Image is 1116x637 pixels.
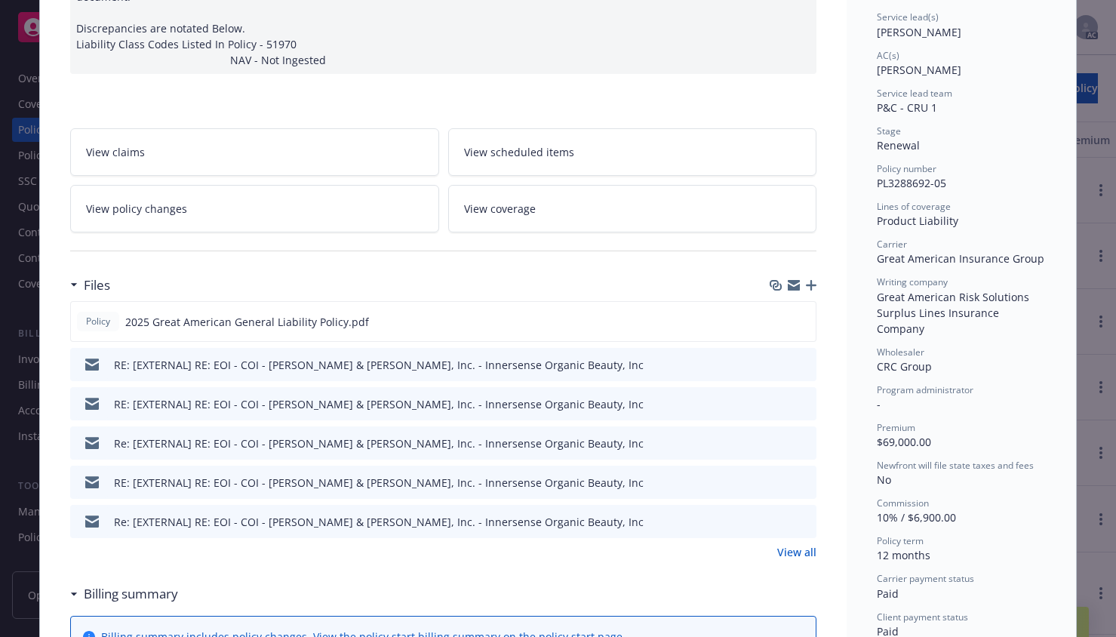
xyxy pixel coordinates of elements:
[877,383,973,396] span: Program administrator
[877,275,948,288] span: Writing company
[772,314,784,330] button: download file
[125,314,369,330] span: 2025 Great American General Liability Policy.pdf
[797,514,810,530] button: preview file
[70,185,439,232] a: View policy changes
[877,63,961,77] span: [PERSON_NAME]
[877,611,968,623] span: Client payment status
[70,584,178,604] div: Billing summary
[877,586,899,601] span: Paid
[877,346,924,359] span: Wholesaler
[84,275,110,295] h3: Files
[877,510,956,525] span: 10% / $6,900.00
[448,128,817,176] a: View scheduled items
[773,357,785,373] button: download file
[86,144,145,160] span: View claims
[464,144,574,160] span: View scheduled items
[83,315,113,328] span: Policy
[877,497,929,509] span: Commission
[797,435,810,451] button: preview file
[773,475,785,491] button: download file
[877,251,1044,266] span: Great American Insurance Group
[448,185,817,232] a: View coverage
[877,11,939,23] span: Service lead(s)
[114,435,644,451] div: Re: [EXTERNAL] RE: EOI - COI - [PERSON_NAME] & [PERSON_NAME], Inc. - Innersense Organic Beauty, Inc
[114,475,644,491] div: RE: [EXTERNAL] RE: EOI - COI - [PERSON_NAME] & [PERSON_NAME], Inc. - Innersense Organic Beauty, Inc
[70,275,110,295] div: Files
[877,138,920,152] span: Renewal
[877,25,961,39] span: [PERSON_NAME]
[773,435,785,451] button: download file
[877,49,899,62] span: AC(s)
[877,213,1046,229] div: Product Liability
[797,396,810,412] button: preview file
[877,125,901,137] span: Stage
[773,396,785,412] button: download file
[877,534,924,547] span: Policy term
[84,584,178,604] h3: Billing summary
[877,459,1034,472] span: Newfront will file state taxes and fees
[877,572,974,585] span: Carrier payment status
[877,238,907,251] span: Carrier
[877,548,930,562] span: 12 months
[70,128,439,176] a: View claims
[877,359,932,374] span: CRC Group
[464,201,536,217] span: View coverage
[877,290,1032,336] span: Great American Risk Solutions Surplus Lines Insurance Company
[877,87,952,100] span: Service lead team
[114,357,644,373] div: RE: [EXTERNAL] RE: EOI - COI - [PERSON_NAME] & [PERSON_NAME], Inc. - Innersense Organic Beauty, Inc
[773,514,785,530] button: download file
[777,544,816,560] a: View all
[877,421,915,434] span: Premium
[877,162,936,175] span: Policy number
[877,176,946,190] span: PL3288692-05
[877,435,931,449] span: $69,000.00
[797,357,810,373] button: preview file
[877,200,951,213] span: Lines of coverage
[796,314,810,330] button: preview file
[114,396,644,412] div: RE: [EXTERNAL] RE: EOI - COI - [PERSON_NAME] & [PERSON_NAME], Inc. - Innersense Organic Beauty, Inc
[86,201,187,217] span: View policy changes
[114,514,644,530] div: Re: [EXTERNAL] RE: EOI - COI - [PERSON_NAME] & [PERSON_NAME], Inc. - Innersense Organic Beauty, Inc
[877,472,891,487] span: No
[877,100,937,115] span: P&C - CRU 1
[877,397,881,411] span: -
[797,475,810,491] button: preview file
